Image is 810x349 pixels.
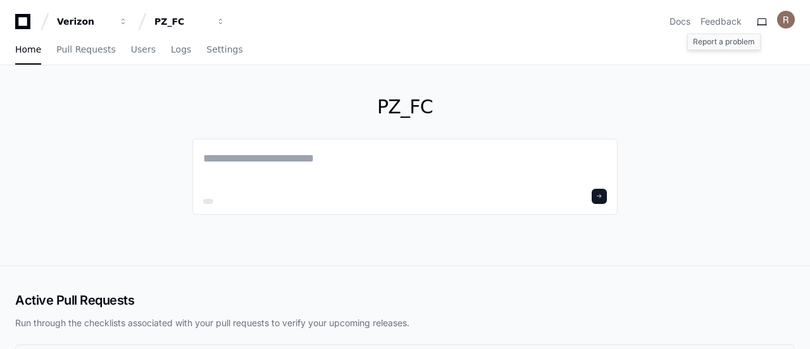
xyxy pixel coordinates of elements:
[777,11,795,29] img: ACg8ocKjdqdyTM4wnkt5Z3Tp-p9O1gktA6d94rSi0zLiV52yXj7tGQ=s96-c
[701,15,742,28] button: Feedback
[687,34,761,50] div: Report a problem
[171,35,191,65] a: Logs
[15,291,795,309] h2: Active Pull Requests
[52,10,133,33] button: Verizon
[57,15,111,28] div: Verizon
[206,35,242,65] a: Settings
[171,46,191,53] span: Logs
[56,35,115,65] a: Pull Requests
[670,15,690,28] a: Docs
[206,46,242,53] span: Settings
[131,46,156,53] span: Users
[56,46,115,53] span: Pull Requests
[154,15,209,28] div: PZ_FC
[192,96,618,118] h1: PZ_FC
[15,46,41,53] span: Home
[15,35,41,65] a: Home
[15,317,795,329] p: Run through the checklists associated with your pull requests to verify your upcoming releases.
[149,10,230,33] button: PZ_FC
[131,35,156,65] a: Users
